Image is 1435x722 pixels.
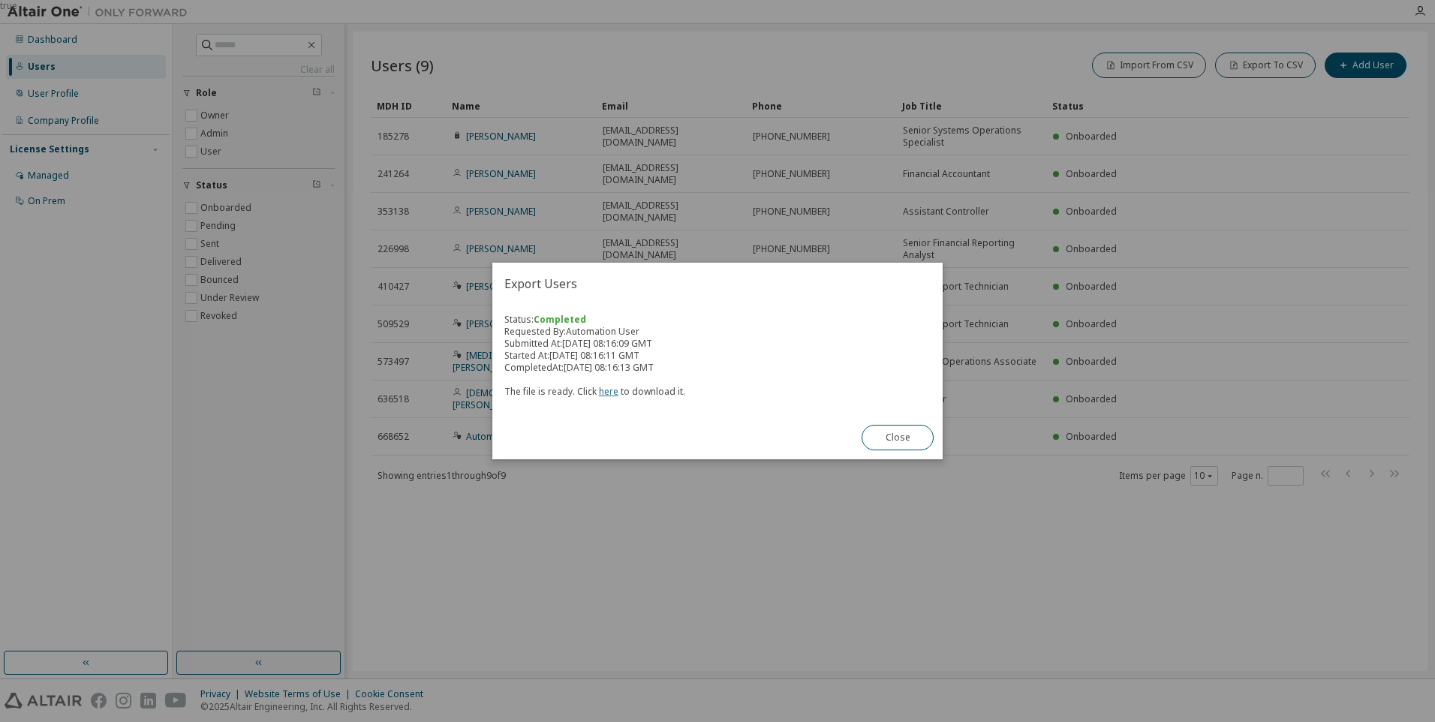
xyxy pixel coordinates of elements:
[504,338,931,350] div: Submitted At: [DATE] 08:16:09 GMT
[504,314,931,398] div: Status: Requested By: Automation User Started At: [DATE] 08:16:11 GMT Completed At: [DATE] 08:16:...
[599,385,618,398] a: here
[492,263,943,305] h2: Export Users
[504,374,931,398] div: The file is ready. Click to download it.
[534,313,586,326] span: Completed
[862,425,934,450] button: Close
